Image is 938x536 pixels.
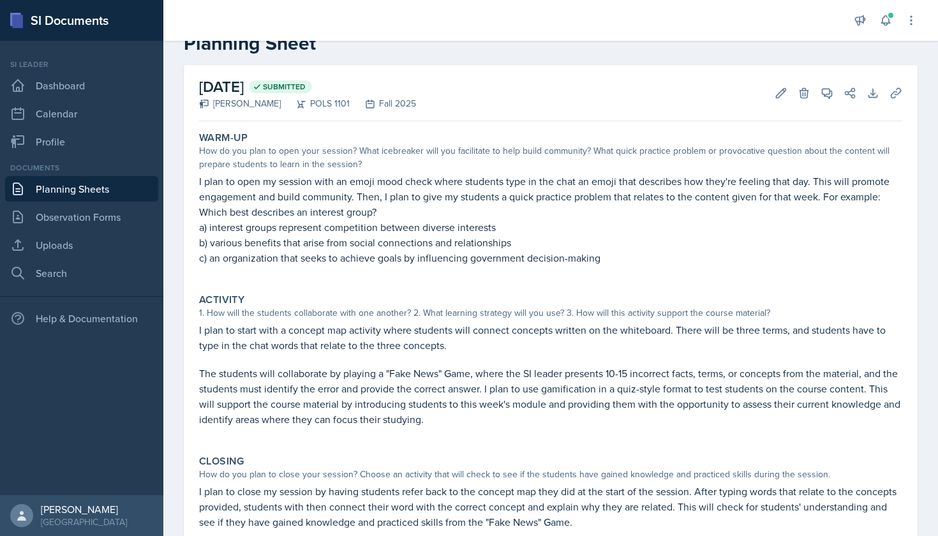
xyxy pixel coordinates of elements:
p: I plan to close my session by having students refer back to the concept map they did at the start... [199,484,902,530]
p: b) various benefits that arise from social connections and relationships [199,235,902,250]
h2: [DATE] [199,75,416,98]
p: I plan to start with a concept map activity where students will connect concepts written on the w... [199,322,902,353]
a: Search [5,260,158,286]
p: The students will collaborate by playing a "Fake News" Game, where the SI leader presents 10-15 i... [199,366,902,427]
div: How do you plan to open your session? What icebreaker will you facilitate to help build community... [199,144,902,171]
div: [GEOGRAPHIC_DATA] [41,516,127,528]
h2: Planning Sheet [184,32,918,55]
label: Warm-Up [199,131,248,144]
div: Help & Documentation [5,306,158,331]
a: Planning Sheets [5,176,158,202]
a: Dashboard [5,73,158,98]
a: Profile [5,129,158,154]
div: How do you plan to close your session? Choose an activity that will check to see if the students ... [199,468,902,481]
a: Calendar [5,101,158,126]
span: Submitted [263,82,306,92]
p: a) interest groups represent competition between diverse interests [199,220,902,235]
a: Observation Forms [5,204,158,230]
label: Closing [199,455,244,468]
p: Which best describes an interest group? [199,204,902,220]
div: 1. How will the students collaborate with one another? 2. What learning strategy will you use? 3.... [199,306,902,320]
a: Uploads [5,232,158,258]
div: Documents [5,162,158,174]
p: I plan to open my session with an emoji mood check where students type in the chat an emoji that ... [199,174,902,204]
label: Activity [199,294,244,306]
div: [PERSON_NAME] [199,97,281,110]
div: POLS 1101 [281,97,350,110]
div: [PERSON_NAME] [41,503,127,516]
p: c) an organization that seeks to achieve goals by influencing government decision-making [199,250,902,265]
div: Fall 2025 [350,97,416,110]
div: Si leader [5,59,158,70]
